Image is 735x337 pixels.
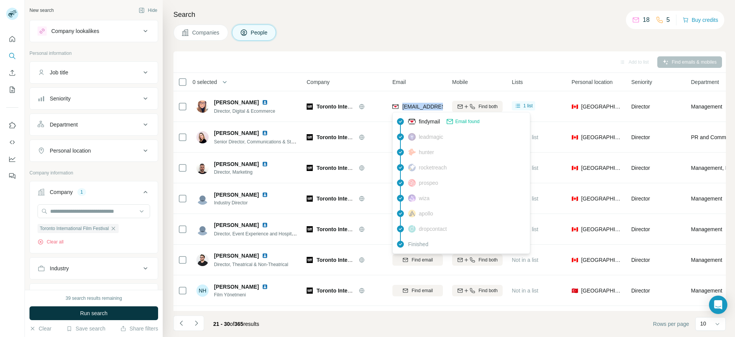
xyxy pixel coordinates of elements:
[402,104,493,110] span: [EMAIL_ADDRESS][DOMAIN_NAME]
[214,283,259,291] span: [PERSON_NAME]
[196,162,209,174] img: Avatar
[408,210,416,217] img: provider apollo logo
[317,165,404,171] span: Toronto International Film Festival
[29,306,158,320] button: Run search
[479,103,498,110] span: Find both
[214,160,259,168] span: [PERSON_NAME]
[666,15,670,25] p: 5
[452,285,503,296] button: Find both
[173,316,189,331] button: Navigate to previous page
[196,223,209,235] img: Avatar
[408,225,416,233] img: provider dropcontact logo
[50,147,91,155] div: Personal location
[581,103,622,110] span: [GEOGRAPHIC_DATA]
[691,103,722,110] span: Management
[691,256,722,264] span: Management
[419,225,447,233] span: dropcontact
[307,196,313,202] img: Logo of Toronto International Film Festival
[419,164,447,171] span: rocketreach
[307,257,313,263] img: Logo of Toronto International Film Festival
[189,316,204,331] button: Navigate to next page
[631,104,650,110] span: Director
[50,188,73,196] div: Company
[452,254,503,266] button: Find both
[193,78,217,86] span: 0 selected
[479,256,498,263] span: Find both
[262,99,268,105] img: LinkedIn logo
[512,257,538,263] span: Not in a list
[80,309,108,317] span: Run search
[251,29,268,36] span: People
[262,284,268,290] img: LinkedIn logo
[317,288,404,294] span: Toronto International Film Festival
[214,99,259,106] span: [PERSON_NAME]
[581,225,622,233] span: [GEOGRAPHIC_DATA]
[262,161,268,167] img: LinkedIn logo
[581,256,622,264] span: [GEOGRAPHIC_DATA]
[30,89,158,108] button: Seniority
[523,102,533,109] span: 1 list
[6,118,18,132] button: Use Surfe on LinkedIn
[452,101,503,112] button: Find both
[479,287,498,294] span: Find both
[408,194,416,202] img: provider wiza logo
[6,83,18,97] button: My lists
[408,240,428,248] span: Finished
[133,5,163,16] button: Hide
[196,254,209,266] img: Avatar
[631,257,650,263] span: Director
[6,169,18,183] button: Feedback
[307,78,330,86] span: Company
[214,191,259,199] span: [PERSON_NAME]
[581,287,622,294] span: [GEOGRAPHIC_DATA]
[392,254,443,266] button: Find email
[307,134,313,140] img: Logo of Toronto International Film Festival
[40,225,109,232] span: Toronto International Film Festival
[50,69,68,76] div: Job title
[214,221,259,229] span: [PERSON_NAME]
[262,222,268,228] img: LinkedIn logo
[572,103,578,110] span: 🇨🇦
[214,199,277,206] span: Industry Director
[262,130,268,136] img: LinkedIn logo
[196,284,209,297] div: NH
[38,238,64,245] button: Clear all
[412,287,433,294] span: Find email
[452,78,468,86] span: Mobile
[307,165,313,171] img: Logo of Toronto International Film Festival
[30,22,158,40] button: Company lookalikes
[214,291,277,298] span: Film Yönetmeni
[581,164,622,172] span: [GEOGRAPHIC_DATA]
[572,256,578,264] span: 🇨🇦
[392,285,443,296] button: Find email
[50,95,70,102] div: Seniority
[214,108,275,114] span: Director, Digital & Ecommerce
[572,164,578,172] span: 🇨🇦
[29,50,158,57] p: Personal information
[419,133,443,141] span: leadmagic
[408,133,416,141] img: provider leadmagic logo
[631,196,650,202] span: Director
[196,192,209,205] img: Avatar
[631,78,652,86] span: Seniority
[512,288,538,294] span: Not in a list
[419,179,438,187] span: prospeo
[6,32,18,46] button: Quick start
[317,104,404,110] span: Toronto International Film Festival
[317,226,404,232] span: Toronto International Film Festival
[50,121,78,128] div: Department
[30,115,158,134] button: Department
[230,321,235,327] span: of
[572,225,578,233] span: 🇨🇦
[572,133,578,141] span: 🇨🇦
[691,78,719,86] span: Department
[317,134,404,140] span: Toronto International Film Festival
[196,131,209,143] img: Avatar
[30,259,158,278] button: Industry
[392,78,406,86] span: Email
[196,100,209,113] img: Avatar
[30,285,158,304] button: HQ location
[631,134,650,140] span: Director
[234,321,243,327] span: 365
[120,325,158,332] button: Share filters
